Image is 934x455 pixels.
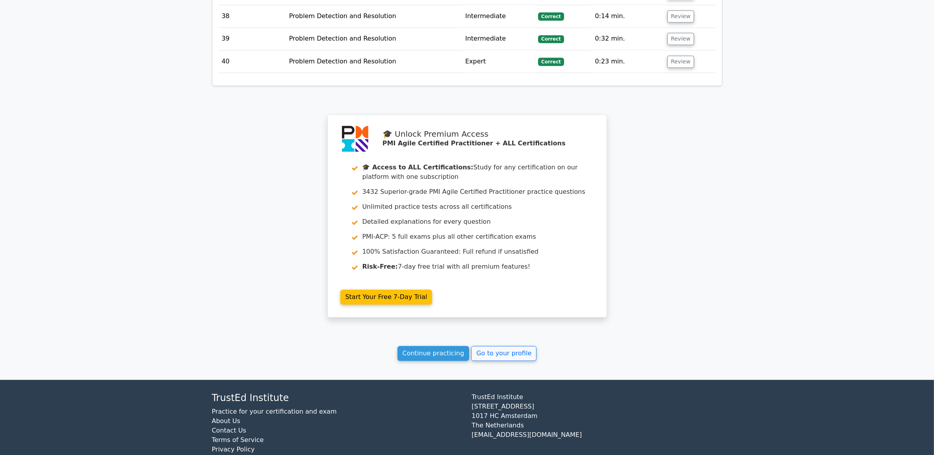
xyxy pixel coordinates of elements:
a: Practice for your certification and exam [212,408,337,415]
a: About Us [212,417,240,425]
a: Contact Us [212,427,246,434]
td: Problem Detection and Resolution [286,28,462,50]
td: 38 [219,5,286,28]
a: Start Your Free 7-Day Trial [340,290,433,305]
td: 39 [219,28,286,50]
td: Intermediate [462,28,535,50]
a: Continue practicing [397,346,470,361]
span: Correct [538,35,564,43]
td: 0:23 min. [592,50,664,73]
td: 0:32 min. [592,28,664,50]
button: Review [667,10,694,22]
a: Terms of Service [212,436,264,444]
td: Problem Detection and Resolution [286,50,462,73]
td: Problem Detection and Resolution [286,5,462,28]
a: Privacy Policy [212,446,255,453]
td: 40 [219,50,286,73]
span: Correct [538,58,564,65]
span: Correct [538,12,564,20]
td: Intermediate [462,5,535,28]
button: Review [667,56,694,68]
td: Expert [462,50,535,73]
h4: TrustEd Institute [212,392,462,404]
button: Review [667,33,694,45]
td: 0:14 min. [592,5,664,28]
a: Go to your profile [471,346,537,361]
